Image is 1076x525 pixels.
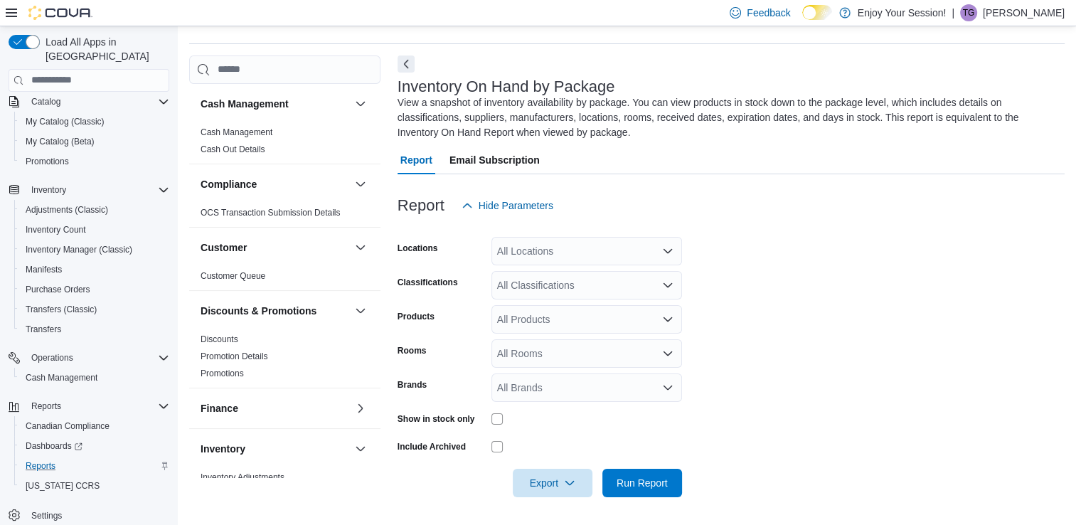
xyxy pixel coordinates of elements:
[201,177,257,191] h3: Compliance
[201,368,244,379] span: Promotions
[20,301,102,318] a: Transfers (Classic)
[20,437,169,455] span: Dashboards
[20,113,110,130] a: My Catalog (Classic)
[201,97,349,111] button: Cash Management
[398,243,438,254] label: Locations
[201,208,341,218] a: OCS Transaction Submission Details
[201,472,284,482] a: Inventory Adjustments
[398,379,427,391] label: Brands
[189,331,380,388] div: Discounts & Promotions
[201,240,349,255] button: Customer
[26,507,68,524] a: Settings
[14,280,175,299] button: Purchase Orders
[20,477,105,494] a: [US_STATE] CCRS
[201,351,268,361] a: Promotion Details
[20,457,61,474] a: Reports
[26,398,169,415] span: Reports
[983,4,1065,21] p: [PERSON_NAME]
[3,504,175,525] button: Settings
[20,477,169,494] span: Washington CCRS
[513,469,592,497] button: Export
[201,127,272,138] span: Cash Management
[26,480,100,492] span: [US_STATE] CCRS
[26,506,169,524] span: Settings
[352,176,369,193] button: Compliance
[14,200,175,220] button: Adjustments (Classic)
[26,349,79,366] button: Operations
[3,92,175,112] button: Catalog
[456,191,559,220] button: Hide Parameters
[20,241,138,258] a: Inventory Manager (Classic)
[14,152,175,171] button: Promotions
[398,95,1058,140] div: View a snapshot of inventory availability by package. You can view products in stock down to the ...
[20,281,96,298] a: Purchase Orders
[20,261,68,278] a: Manifests
[26,156,69,167] span: Promotions
[802,5,832,20] input: Dark Mode
[26,136,95,147] span: My Catalog (Beta)
[352,400,369,417] button: Finance
[31,510,62,521] span: Settings
[189,124,380,164] div: Cash Management
[26,224,86,235] span: Inventory Count
[14,299,175,319] button: Transfers (Classic)
[398,345,427,356] label: Rooms
[521,469,584,497] span: Export
[14,240,175,260] button: Inventory Manager (Classic)
[26,398,67,415] button: Reports
[398,197,444,214] h3: Report
[398,311,435,322] label: Products
[201,401,349,415] button: Finance
[201,270,265,282] span: Customer Queue
[20,201,169,218] span: Adjustments (Classic)
[20,241,169,258] span: Inventory Manager (Classic)
[352,440,369,457] button: Inventory
[31,184,66,196] span: Inventory
[662,382,673,393] button: Open list of options
[747,6,790,20] span: Feedback
[31,352,73,364] span: Operations
[26,244,132,255] span: Inventory Manager (Classic)
[602,469,682,497] button: Run Report
[201,401,238,415] h3: Finance
[20,113,169,130] span: My Catalog (Classic)
[201,334,238,345] span: Discounts
[400,146,432,174] span: Report
[201,334,238,344] a: Discounts
[20,281,169,298] span: Purchase Orders
[963,4,975,21] span: TG
[201,304,349,318] button: Discounts & Promotions
[26,116,105,127] span: My Catalog (Classic)
[14,416,175,436] button: Canadian Compliance
[14,319,175,339] button: Transfers
[14,436,175,456] a: Dashboards
[26,284,90,295] span: Purchase Orders
[20,457,169,474] span: Reports
[14,220,175,240] button: Inventory Count
[14,368,175,388] button: Cash Management
[201,304,316,318] h3: Discounts & Promotions
[398,413,475,425] label: Show in stock only
[26,349,169,366] span: Operations
[201,240,247,255] h3: Customer
[352,95,369,112] button: Cash Management
[201,271,265,281] a: Customer Queue
[201,442,245,456] h3: Inventory
[189,204,380,227] div: Compliance
[20,133,100,150] a: My Catalog (Beta)
[662,314,673,325] button: Open list of options
[26,181,72,198] button: Inventory
[662,245,673,257] button: Open list of options
[20,301,169,318] span: Transfers (Classic)
[201,97,289,111] h3: Cash Management
[449,146,540,174] span: Email Subscription
[479,198,553,213] span: Hide Parameters
[26,372,97,383] span: Cash Management
[201,472,284,483] span: Inventory Adjustments
[201,442,349,456] button: Inventory
[3,180,175,200] button: Inventory
[26,440,82,452] span: Dashboards
[20,153,75,170] a: Promotions
[20,221,92,238] a: Inventory Count
[14,476,175,496] button: [US_STATE] CCRS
